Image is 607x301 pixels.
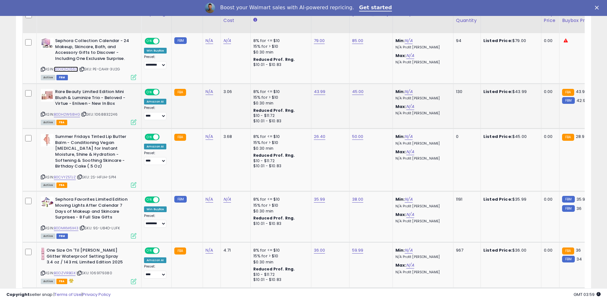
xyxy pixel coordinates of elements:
[144,55,167,69] div: Preset:
[576,205,582,211] span: 36
[576,133,585,140] span: 28.9
[595,6,601,10] div: Close
[395,204,448,209] p: N/A Profit [PERSON_NAME]
[56,120,67,125] span: FBA
[145,134,153,140] span: ON
[54,67,78,72] a: B0DX2H266D
[223,11,248,24] div: Fulfillment Cost
[56,279,67,284] span: FBA
[253,259,306,265] div: $0.30 min
[223,247,246,253] div: 4.71
[77,175,116,180] span: | SKU: 2S-HFUH-SP14
[352,196,364,203] a: 38.00
[406,53,414,59] a: N/A
[56,183,67,188] span: FBA
[144,144,166,149] div: Amazon AI
[562,256,574,262] small: FBM
[456,38,476,44] div: 94
[544,38,554,44] div: 0.00
[144,214,167,228] div: Preset:
[253,89,306,95] div: 8% for <= $10
[174,196,187,203] small: FBM
[483,38,512,44] b: Listed Price:
[395,133,405,140] b: Min:
[456,89,476,95] div: 130
[483,89,512,95] b: Listed Price:
[56,75,68,80] span: FBM
[253,100,306,106] div: $0.30 min
[205,3,215,13] img: Profile image for Adrian
[253,113,306,118] div: $10 - $11.72
[41,233,55,239] span: All listings currently available for purchase on Amazon
[406,104,414,110] a: N/A
[562,97,574,104] small: FBM
[253,57,295,62] b: Reduced Prof. Rng.
[144,257,166,263] div: Amazon AI
[206,89,213,95] a: N/A
[83,291,111,297] a: Privacy Policy
[456,134,476,140] div: 0
[253,146,306,151] div: $0.30 min
[544,197,554,202] div: 0.00
[483,134,536,140] div: $45.00
[144,106,167,120] div: Preset:
[6,292,111,298] div: seller snap | |
[174,89,186,96] small: FBA
[576,97,588,104] span: 42.99
[253,118,306,124] div: $10.01 - $10.83
[544,134,554,140] div: 0.00
[395,156,448,161] p: N/A Profit [PERSON_NAME]
[395,89,405,95] b: Min:
[144,48,167,54] div: Win BuyBox
[483,133,512,140] b: Listed Price:
[562,134,574,141] small: FBA
[253,38,306,44] div: 8% for <= $10
[395,149,407,155] b: Max:
[159,197,169,203] span: OFF
[406,262,414,269] a: N/A
[253,140,306,146] div: 15% for > $10
[544,11,557,24] div: Ship Price
[395,247,405,253] b: Min:
[253,208,306,214] div: $0.30 min
[314,196,325,203] a: 35.99
[483,197,536,202] div: $35.99
[220,4,354,11] div: Boost your Walmart sales with AI-powered repricing.
[76,270,112,276] span: | SKU: 1069179380
[574,291,601,297] span: 2025-10-14 03:59 GMT
[352,38,364,44] a: 85.00
[395,45,448,50] p: N/A Profit [PERSON_NAME]
[395,196,405,202] b: Min:
[41,279,55,284] span: All listings currently available for purchase on Amazon
[159,134,169,140] span: OFF
[562,247,574,254] small: FBA
[562,196,574,203] small: FBM
[395,53,407,59] b: Max:
[223,38,231,44] a: N/A
[405,247,412,254] a: N/A
[55,134,133,171] b: Summer Fridays Tinted Lip Butter Balm - Conditioning Vegan [MEDICAL_DATA] for Instant Moisture, S...
[206,133,213,140] a: N/A
[562,11,595,24] div: Current Buybox Price
[145,90,153,95] span: ON
[174,247,186,254] small: FBA
[395,38,405,44] b: Min:
[159,248,169,254] span: OFF
[253,215,295,221] b: Reduced Prof. Rng.
[253,197,306,202] div: 8% for <= $10
[253,17,257,23] small: Amazon Fees.
[544,247,554,253] div: 0.00
[253,49,306,55] div: $0.30 min
[253,95,306,100] div: 15% for > $10
[253,44,306,49] div: 15% for > $10
[144,151,167,165] div: Preset:
[352,133,364,140] a: 50.00
[41,247,45,260] img: 41eM6Osn8cL._SL40_.jpg
[253,153,295,158] b: Reduced Prof. Rng.
[223,134,246,140] div: 3.68
[576,196,588,202] span: 35.99
[41,89,136,124] div: ASIN:
[483,38,536,44] div: $79.00
[253,108,295,113] b: Reduced Prof. Rng.
[41,134,136,187] div: ASIN:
